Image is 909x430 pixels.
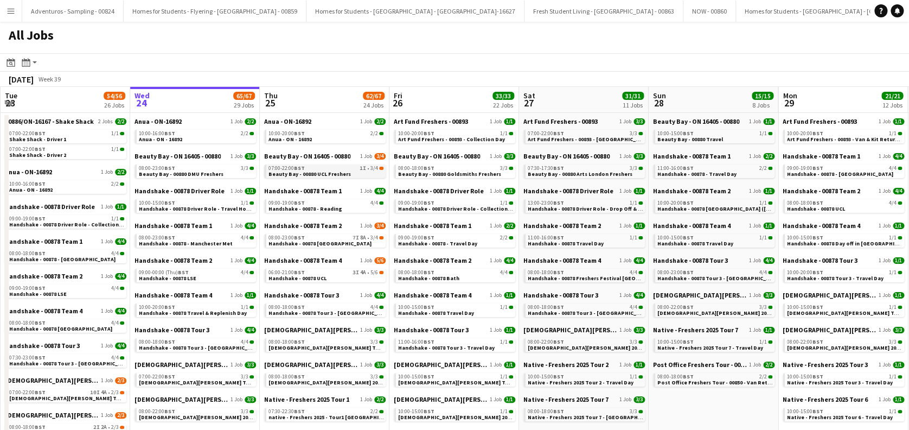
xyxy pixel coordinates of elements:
span: 2/2 [370,131,378,136]
span: 1/1 [893,118,904,125]
span: 1 Job [879,223,891,229]
span: 4/4 [370,200,378,206]
span: Handshake - 00878 Team 2 [653,187,731,195]
span: 3/3 [633,118,645,125]
span: 1/1 [630,235,637,241]
div: Anua - ON-168921 Job2/210:00-20:00BST2/2Anua - ON - 16892 [264,117,386,152]
span: 1 Job [749,118,761,125]
span: 07:00-22:00 [9,131,46,136]
span: Anua - ON-16892 [264,117,311,125]
span: BST [35,130,46,137]
span: Handshake - 00878 UCL [787,205,845,212]
span: 1 Job [101,238,113,245]
div: Beauty Bay - ON 16405 - 008801 Job3/307:30-17:30BST3/3Beauty Bay - 00880 Arts London Freshers [523,152,645,187]
div: 00886/ON-16167 - Shake Shack2 Jobs2/207:00-22:00BST1/1Shake Shack - Driver 107:00-22:00BST1/1Shak... [5,117,126,168]
span: 1 Job [619,188,631,194]
span: BST [812,165,823,172]
div: Handshake - 00878 Team 11 Job4/409:00-19:00BST4/4Handshake - 00878 - Reading [264,187,386,222]
button: Homes for Students - Flyering - [GEOGRAPHIC_DATA] - 00859 [124,1,306,22]
span: BST [35,146,46,153]
span: BST [553,165,564,172]
span: 2/2 [500,235,508,241]
a: Handshake - 00878 Team 21 Job4/4 [783,187,904,195]
span: 1 Job [879,118,891,125]
span: BST [35,250,46,257]
a: Handshake - 00878 Driver Role1 Job1/1 [135,187,256,195]
div: Handshake - 00878 Team 21 Job3/408:00-23:00BST7I8A•3/4Handshake - 00878 [GEOGRAPHIC_DATA] [264,222,386,256]
span: BST [812,234,823,241]
span: 4/4 [889,166,897,171]
div: Handshake - 00878 Driver Role1 Job1/110:00-15:00BST1/1Handshake - 00878 Driver Role - Travel Home [135,187,256,222]
span: BST [553,199,564,206]
a: 00886/ON-16167 - Shake Shack2 Jobs2/2 [5,117,126,125]
span: 09:00-19:00 [787,166,823,171]
div: Handshake - 00878 Driver Role1 Job1/109:00-19:00BST1/1Handshake - 00878 Driver Role - Collection ... [5,203,126,237]
a: Handshake - 00878 Team 21 Job4/4 [135,256,256,264]
div: Anua - ON-168921 Job2/210:00-16:00BST2/2Anua - ON - 16892 [135,117,256,152]
span: 1/1 [245,188,256,194]
span: Handshake - 00878 Restock (Southend) & Travel to Hotel [657,205,867,212]
span: 2 Jobs [98,118,113,125]
div: Handshake - 00878 Team 21 Job1/111:00-16:00BST1/1Handshake - 00878 Travel Day [523,222,645,256]
a: Anua - ON-168921 Job2/2 [264,117,386,125]
a: 10:00-20:00BST1/1Art Fund Freshers - 00893 - Van & Kit Return Day [787,130,902,142]
div: Beauty Bay - ON 16405 - 008801 Job3/308:00-23:00BST3/3Beauty Bay - 00880 DMU Freshers [135,152,256,187]
span: Handshake - 00878 Travel Day [657,240,733,247]
span: 10:00-20:00 [657,200,694,206]
button: Adventuros - Sampling - 00824 [22,1,124,22]
a: Handshake - 00878 Team 11 Job2/2 [653,152,774,160]
span: Beauty Bay - ON 16405 - 00880 [264,152,350,160]
div: Handshake - 00878 Team 11 Job2/209:00-19:00BST2/2Handshake - 00878 - Travel Day [394,222,515,256]
span: Handshake - 00878 Travel Day [528,240,604,247]
span: BST [294,199,305,206]
div: Handshake - 00878 Team 21 Job1/110:00-20:00BST1/1Handshake - 00878 [GEOGRAPHIC_DATA] ([GEOGRAPHIC... [653,187,774,222]
span: 1 Job [231,223,242,229]
a: 07:30-17:30BST3/3Beauty Bay - 00880 Arts London Freshers [528,165,643,177]
span: 1/1 [500,200,508,206]
div: • [268,235,383,241]
span: 1/1 [633,188,645,194]
div: Handshake - 00878 Team 11 Job4/408:00-23:00BST4/4Handshake - 00878 - Manchester Met [135,222,256,256]
span: 10:00-16:00 [9,181,46,187]
span: 07:00-22:00 [9,147,46,152]
span: 13:00-23:00 [528,200,564,206]
div: Beauty Bay - ON 16405 - 008801 Job1/110:00-15:00BST1/1Beauty Bay - 00880 Travel [653,117,774,152]
a: Handshake - 00878 Team 41 Job1/1 [653,222,774,230]
span: Anua - ON-16892 [135,117,182,125]
span: BST [683,130,694,137]
span: 3/3 [500,166,508,171]
span: Beauty Bay - ON 16405 - 00880 [653,117,739,125]
span: 10:00-15:00 [787,235,823,241]
span: 11:00-16:00 [528,235,564,241]
div: Handshake - 00878 Team 11 Job4/409:00-19:00BST4/4Handshake - 00878 - [GEOGRAPHIC_DATA] [783,152,904,187]
span: BST [424,130,434,137]
a: Anua - ON-168921 Job2/2 [135,117,256,125]
a: Handshake - 00878 Team 11 Job4/4 [783,152,904,160]
span: 2/2 [241,131,248,136]
span: 10:00-15:00 [657,131,694,136]
a: 10:00-16:00BST2/2Anua - ON - 16892 [139,130,254,142]
a: Beauty Bay - ON 16405 - 008801 Job3/3 [523,152,645,160]
span: BST [424,165,434,172]
a: 08:00-18:00BST4/4Handshake - 00878 - [GEOGRAPHIC_DATA] [9,250,124,262]
span: Handshake - 00878 - Manchester [9,256,116,263]
span: 10:00-20:00 [787,131,823,136]
div: Art Fund Freshers - 008931 Job1/110:00-20:00BST1/1Art Fund Freshers - 00893 - Van & Kit Return Day [783,117,904,152]
span: Handshake - 00878 Team 2 [264,222,342,230]
span: Handshake - 00878 - Travel Day [398,240,477,247]
div: Art Fund Freshers - 008931 Job1/110:00-20:00BST1/1Art Fund Freshers - 00893 - Collection Day [394,117,515,152]
a: 09:00-19:00BST4/4Handshake - 00878 - [GEOGRAPHIC_DATA] [787,165,902,177]
span: 1 Job [490,153,502,160]
span: 1 Job [231,188,242,194]
span: 1/1 [115,204,126,210]
span: 3/3 [245,153,256,160]
span: 3/3 [633,153,645,160]
span: 10:00-20:00 [398,131,434,136]
span: 10:00-15:00 [657,235,694,241]
a: Art Fund Freshers - 008931 Job1/1 [783,117,904,125]
a: 10:00-16:00BST2/2Anua - ON - 16892 [9,180,124,193]
span: 2/2 [111,181,119,187]
span: Handshake - 00878 Team 4 [653,222,731,230]
button: NOW - 00860 [683,1,736,22]
span: BST [812,199,823,206]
